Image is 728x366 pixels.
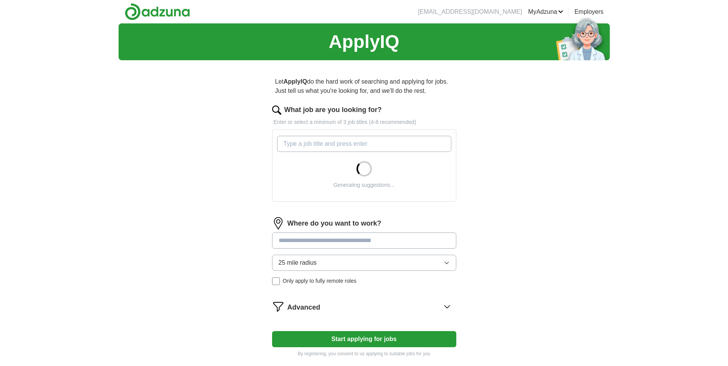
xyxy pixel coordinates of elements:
[272,118,456,126] p: Enter or select a minimum of 3 job titles (4-8 recommended)
[287,218,381,229] label: Where do you want to work?
[528,7,563,16] a: MyAdzuna
[272,217,284,229] img: location.png
[272,106,281,115] img: search.png
[284,78,307,85] strong: ApplyIQ
[125,3,190,20] img: Adzuna logo
[272,255,456,271] button: 25 mile radius
[272,277,280,285] input: Only apply to fully remote roles
[272,350,456,357] p: By registering, you consent to us applying to suitable jobs for you
[333,181,395,189] div: Generating suggestions...
[283,277,357,285] span: Only apply to fully remote roles
[279,258,317,267] span: 25 mile radius
[277,136,451,152] input: Type a job title and press enter
[272,74,456,99] p: Let do the hard work of searching and applying for jobs. Just tell us what you're looking for, an...
[287,302,320,313] span: Advanced
[329,28,399,56] h1: ApplyIQ
[272,300,284,313] img: filter
[418,7,522,16] li: [EMAIL_ADDRESS][DOMAIN_NAME]
[284,105,382,115] label: What job are you looking for?
[574,7,604,16] a: Employers
[272,331,456,347] button: Start applying for jobs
